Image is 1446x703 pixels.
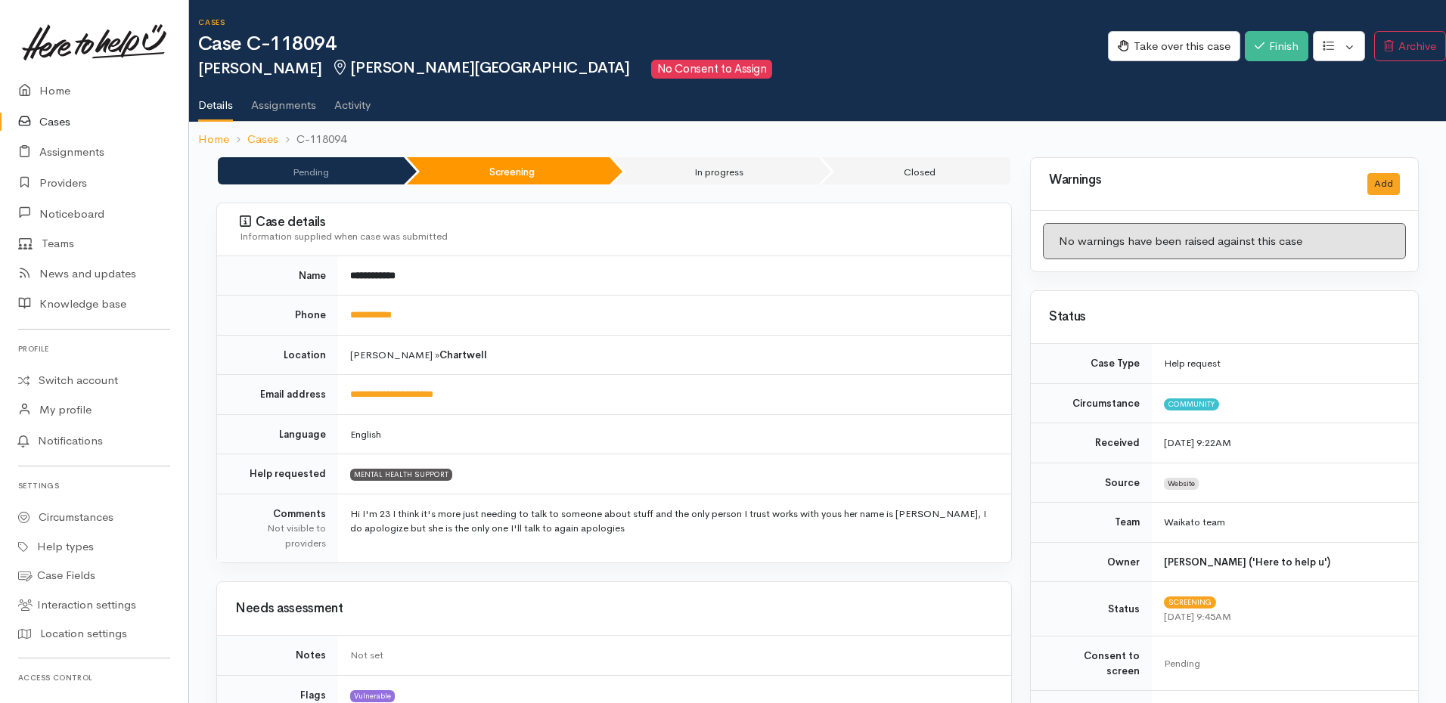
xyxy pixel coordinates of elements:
[18,475,170,496] h6: Settings
[198,131,229,148] a: Home
[1108,31,1240,62] button: Take over this case
[439,348,487,361] b: Chartwell
[1031,383,1152,423] td: Circumstance
[198,79,233,122] a: Details
[235,602,993,616] h3: Needs assessment
[350,648,993,663] div: Not set
[1049,310,1400,324] h3: Status
[1043,223,1406,260] div: No warnings have been raised against this case
[1031,582,1152,636] td: Status
[1164,596,1216,609] span: Screening
[350,469,452,481] span: MENTAL HEALTH SUPPORT
[334,79,371,121] a: Activity
[1164,656,1400,671] div: Pending
[198,33,1108,55] h1: Case C-118094
[1164,516,1225,528] span: Waikato team
[1031,423,1152,463] td: Received
[217,636,338,676] td: Notes
[1031,542,1152,582] td: Owner
[350,690,395,702] span: Vulnerable
[218,157,404,184] li: Pending
[240,229,993,244] div: Information supplied when case was submitted
[613,157,819,184] li: In progress
[331,58,630,77] span: [PERSON_NAME][GEOGRAPHIC_DATA]
[217,296,338,336] td: Phone
[247,131,278,148] a: Cases
[407,157,610,184] li: Screening
[198,18,1108,26] h6: Cases
[821,157,1010,184] li: Closed
[1152,344,1418,383] td: Help request
[1164,478,1199,490] span: Website
[1031,636,1152,691] td: Consent to screen
[1031,463,1152,503] td: Source
[278,131,346,148] li: C-118094
[18,667,170,688] h6: Access control
[338,494,1011,562] td: Hi I'm 23 I think it's more just needing to talk to someone about stuff and the only person I tru...
[217,494,338,562] td: Comments
[1031,344,1152,383] td: Case Type
[1164,609,1400,624] div: [DATE] 9:45AM
[1367,173,1400,195] button: Add
[235,521,326,550] div: Not visible to providers
[240,215,993,230] h3: Case details
[251,79,316,121] a: Assignments
[198,60,1108,79] h2: [PERSON_NAME]
[1374,31,1446,62] button: Archive
[651,60,772,79] span: No Consent to Assign
[217,454,338,494] td: Help requested
[1164,556,1330,568] b: [PERSON_NAME] ('Here to help u')
[338,414,1011,454] td: English
[217,414,338,454] td: Language
[1164,398,1219,410] span: Community
[217,335,338,375] td: Location
[217,256,338,296] td: Name
[1031,503,1152,543] td: Team
[217,375,338,415] td: Email address
[350,348,487,361] span: [PERSON_NAME] »
[189,122,1446,157] nav: breadcrumb
[1164,436,1231,449] time: [DATE] 9:22AM
[1245,31,1308,62] button: Finish
[18,339,170,359] h6: Profile
[1049,173,1349,187] h3: Warnings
